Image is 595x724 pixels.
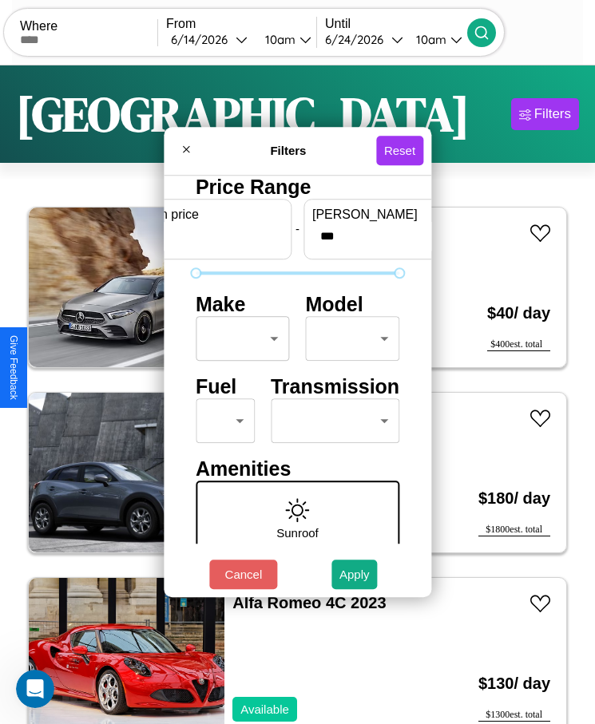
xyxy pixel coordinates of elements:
a: Alfa Romeo 4C 2023 [232,594,386,611]
h3: $ 130 / day [478,659,550,709]
button: Filters [511,98,579,130]
button: 6/14/2026 [166,31,252,48]
h4: Amenities [196,457,399,481]
div: 6 / 24 / 2026 [325,32,391,47]
button: Apply [331,560,378,589]
div: Give Feedback [8,335,19,400]
h4: Transmission [271,375,399,398]
button: Cancel [209,560,277,589]
iframe: Intercom live chat [16,670,54,708]
h4: Make [196,293,290,316]
button: Reset [376,136,423,165]
h4: Filters [200,144,376,157]
h3: $ 180 / day [478,473,550,524]
button: 10am [403,31,467,48]
h1: [GEOGRAPHIC_DATA] [16,81,470,147]
label: From [166,17,316,31]
h3: $ 40 / day [487,288,550,338]
div: $ 1300 est. total [478,709,550,722]
label: min price [147,208,283,222]
label: Until [325,17,467,31]
h4: Price Range [196,176,399,199]
div: 10am [408,32,450,47]
p: Available [240,698,289,720]
label: Where [20,19,157,34]
h4: Fuel [196,375,255,398]
div: 6 / 14 / 2026 [171,32,236,47]
p: - [296,218,299,239]
div: $ 400 est. total [487,338,550,351]
h4: Model [306,293,400,316]
div: $ 1800 est. total [478,524,550,536]
div: 10am [257,32,299,47]
label: [PERSON_NAME] [312,208,448,222]
button: 10am [252,31,316,48]
div: Filters [534,106,571,122]
p: Sunroof [276,522,319,544]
